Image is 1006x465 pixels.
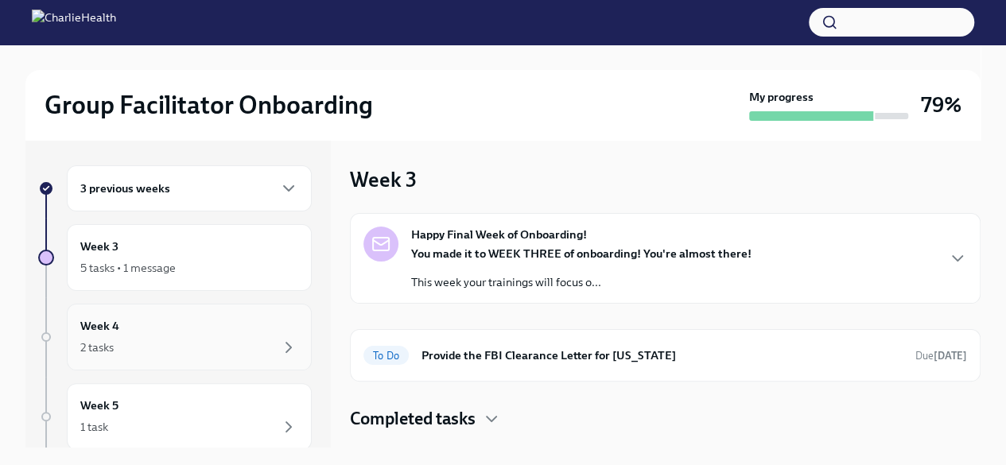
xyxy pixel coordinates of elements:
[350,407,476,431] h4: Completed tasks
[363,343,967,368] a: To DoProvide the FBI Clearance Letter for [US_STATE]Due[DATE]
[350,407,981,431] div: Completed tasks
[921,91,961,119] h3: 79%
[67,165,312,211] div: 3 previous weeks
[38,383,312,450] a: Week 51 task
[363,350,409,362] span: To Do
[915,350,967,362] span: Due
[80,260,176,276] div: 5 tasks • 1 message
[38,224,312,291] a: Week 35 tasks • 1 message
[411,227,587,242] strong: Happy Final Week of Onboarding!
[80,238,118,255] h6: Week 3
[45,89,373,121] h2: Group Facilitator Onboarding
[411,274,752,290] p: This week your trainings will focus o...
[915,348,967,363] span: October 8th, 2025 10:00
[38,304,312,370] a: Week 42 tasks
[80,419,108,435] div: 1 task
[411,246,752,261] strong: You made it to WEEK THREE of onboarding! You're almost there!
[934,350,967,362] strong: [DATE]
[749,89,814,105] strong: My progress
[80,397,118,414] h6: Week 5
[80,180,170,197] h6: 3 previous weeks
[350,165,417,194] h3: Week 3
[32,10,116,35] img: CharlieHealth
[80,317,119,335] h6: Week 4
[80,339,114,355] div: 2 tasks
[421,347,903,364] h6: Provide the FBI Clearance Letter for [US_STATE]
